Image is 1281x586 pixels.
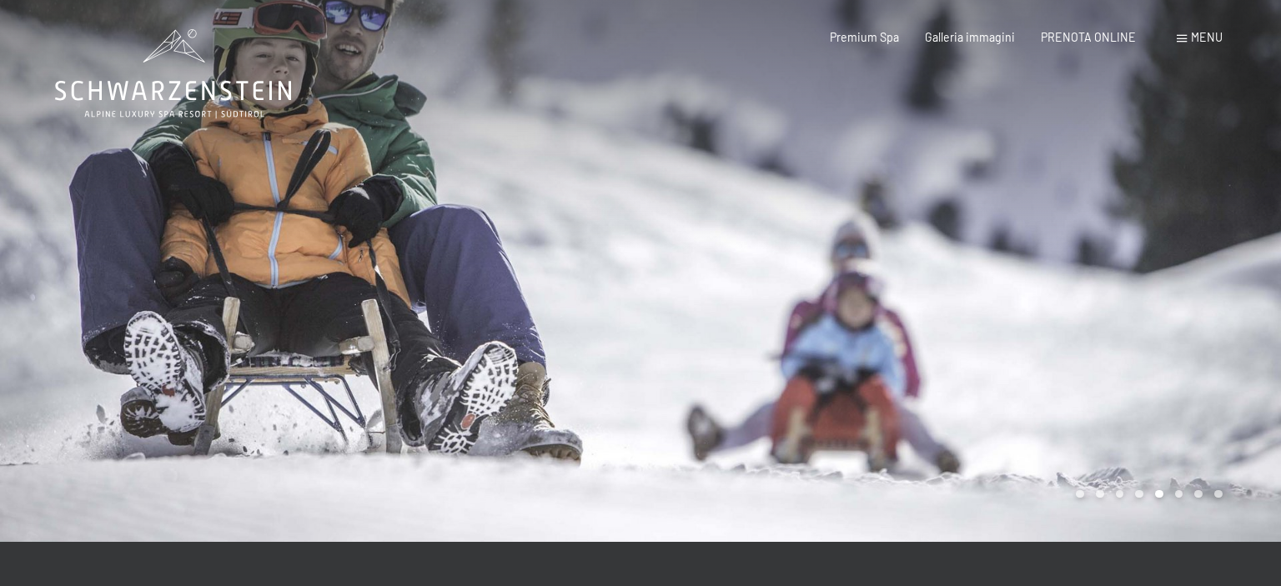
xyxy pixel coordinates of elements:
div: Carousel Page 1 [1076,490,1084,498]
div: Carousel Page 8 [1214,490,1223,498]
a: Premium Spa [830,30,899,44]
span: Menu [1191,30,1223,44]
div: Carousel Page 2 [1096,490,1104,498]
div: Carousel Page 4 [1135,490,1143,498]
div: Carousel Pagination [1070,490,1222,498]
div: Carousel Page 3 [1116,490,1124,498]
a: PRENOTA ONLINE [1041,30,1136,44]
div: Carousel Page 5 (Current Slide) [1155,490,1163,498]
div: Carousel Page 7 [1194,490,1203,498]
a: Galleria immagini [925,30,1015,44]
div: Carousel Page 6 [1175,490,1183,498]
